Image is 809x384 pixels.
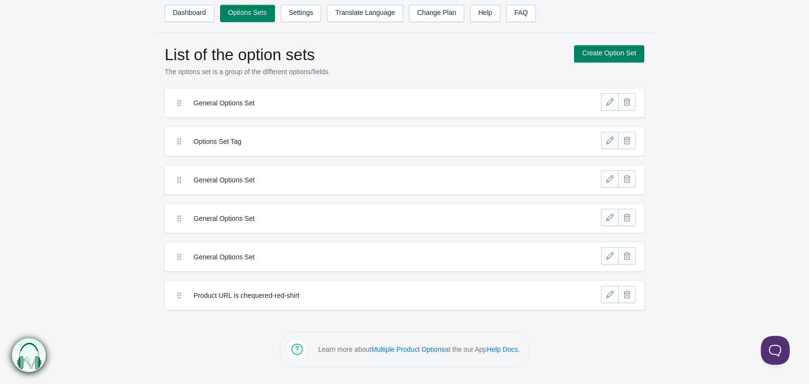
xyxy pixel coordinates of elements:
[487,346,518,353] a: Help Docs
[194,175,545,185] label: General Options Set
[194,98,545,108] label: General Options Set
[506,5,536,22] a: FAQ
[165,45,564,64] h1: List of the option sets
[194,137,545,146] label: Options Set Tag
[327,5,403,22] a: Translate Language
[165,67,564,77] p: The options set is a group of the different options/fields.
[318,345,520,354] p: Learn more about at the our App .
[13,339,46,372] img: bxm.png
[574,45,644,63] a: Create Option Set
[220,5,275,22] a: Options Sets
[470,5,500,22] a: Help
[194,291,545,300] label: Product URL is chequered-red-shirt
[281,5,322,22] a: Settings
[165,5,214,22] a: Dashboard
[194,214,545,223] label: General Options Set
[761,336,790,365] iframe: Toggle Customer Support
[371,346,445,353] a: Multiple Product Options
[409,5,464,22] a: Change Plan
[194,252,545,262] label: General Options Set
